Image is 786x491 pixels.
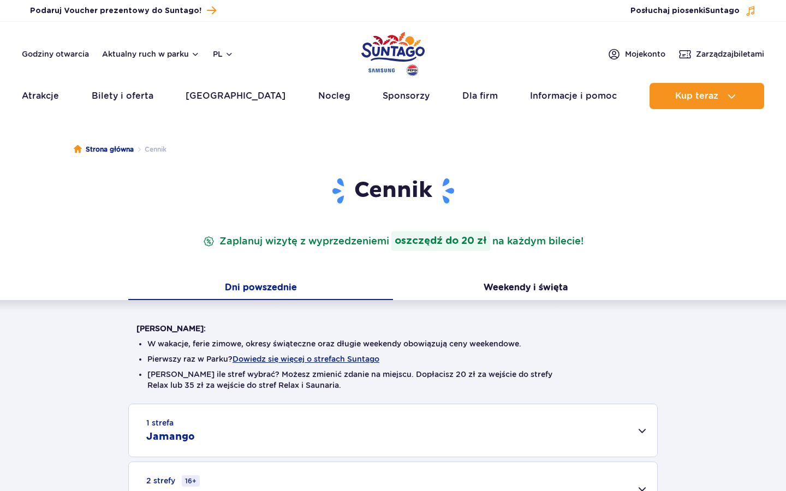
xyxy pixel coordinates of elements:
[182,475,200,487] small: 16+
[530,83,617,109] a: Informacje i pomoc
[678,47,764,61] a: Zarządzajbiletami
[146,417,174,428] small: 1 strefa
[30,5,201,16] span: Podaruj Voucher prezentowy do Suntago!
[675,91,718,101] span: Kup teraz
[393,277,658,300] button: Weekendy i święta
[213,49,234,59] button: pl
[147,369,639,391] li: [PERSON_NAME] ile stref wybrać? Możesz zmienić zdanie na miejscu. Dopłacisz 20 zł za wejście do s...
[136,324,206,333] strong: [PERSON_NAME]:
[318,83,350,109] a: Nocleg
[186,83,285,109] a: [GEOGRAPHIC_DATA]
[608,47,665,61] a: Mojekonto
[128,277,393,300] button: Dni powszednie
[22,83,59,109] a: Atrakcje
[650,83,764,109] button: Kup teraz
[696,49,764,59] span: Zarządzaj biletami
[361,27,425,77] a: Park of Poland
[201,231,586,251] p: Zaplanuj wizytę z wyprzedzeniem na każdym bilecie!
[630,5,756,16] button: Posłuchaj piosenkiSuntago
[146,430,195,444] h2: Jamango
[92,83,153,109] a: Bilety i oferta
[74,144,134,155] a: Strona główna
[625,49,665,59] span: Moje konto
[233,355,379,363] button: Dowiedz się więcej o strefach Suntago
[391,231,490,251] strong: oszczędź do 20 zł
[134,144,166,155] li: Cennik
[630,5,740,16] span: Posłuchaj piosenki
[22,49,89,59] a: Godziny otwarcia
[146,475,200,487] small: 2 strefy
[147,338,639,349] li: W wakacje, ferie zimowe, okresy świąteczne oraz długie weekendy obowiązują ceny weekendowe.
[462,83,498,109] a: Dla firm
[705,7,740,15] span: Suntago
[147,354,639,364] li: Pierwszy raz w Parku?
[102,50,200,58] button: Aktualny ruch w parku
[383,83,430,109] a: Sponsorzy
[136,177,650,205] h1: Cennik
[30,3,216,18] a: Podaruj Voucher prezentowy do Suntago!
